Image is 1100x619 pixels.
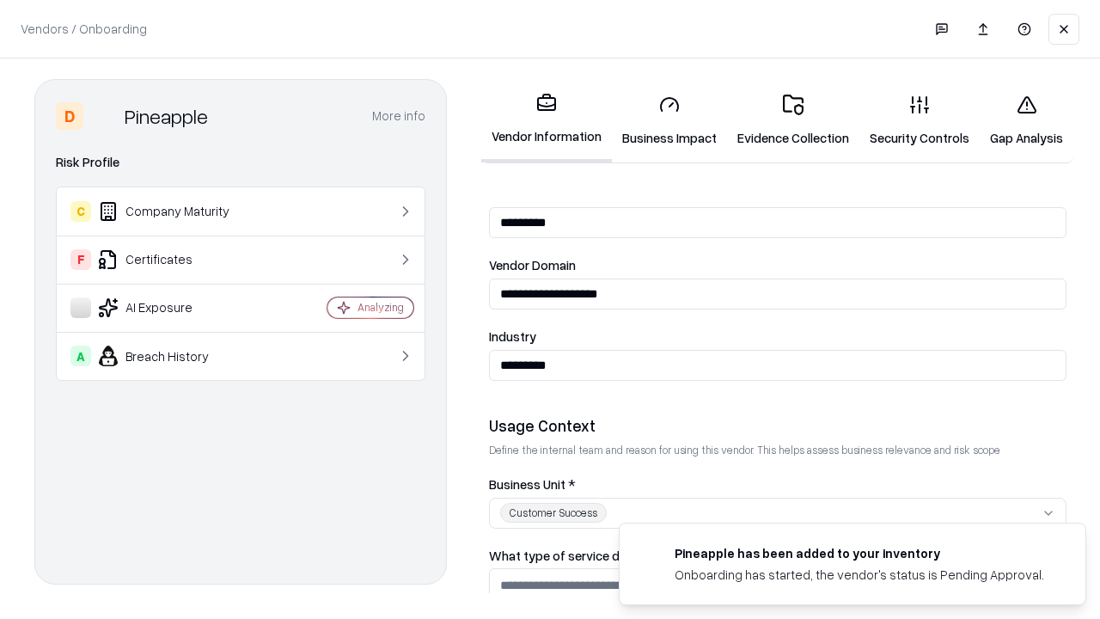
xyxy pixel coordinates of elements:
label: Business Unit * [489,478,1066,491]
label: Industry [489,330,1066,343]
a: Evidence Collection [727,81,859,161]
button: More info [372,101,425,132]
div: Certificates [70,249,276,270]
img: Pineapple [90,102,118,130]
div: Customer Success [500,503,607,523]
div: D [56,102,83,130]
div: Analyzing [357,300,404,315]
a: Vendor Information [481,79,612,162]
div: Onboarding has started, the vendor's status is Pending Approval. [675,566,1044,584]
p: Define the internal team and reason for using this vendor. This helps assess business relevance a... [489,443,1066,457]
a: Security Controls [859,81,980,161]
div: A [70,346,91,366]
div: AI Exposure [70,297,276,318]
div: F [70,249,91,270]
div: Company Maturity [70,201,276,222]
div: Risk Profile [56,152,425,173]
div: Pineapple has been added to your inventory [675,544,1044,562]
div: C [70,201,91,222]
label: Vendor Domain [489,259,1066,272]
div: Usage Context [489,415,1066,436]
label: What type of service does the vendor provide? * [489,549,1066,562]
a: Gap Analysis [980,81,1073,161]
p: Vendors / Onboarding [21,20,147,38]
div: Breach History [70,346,276,366]
a: Business Impact [612,81,727,161]
div: Pineapple [125,102,208,130]
img: pineappleenergy.com [640,544,661,565]
button: Customer Success [489,498,1066,529]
